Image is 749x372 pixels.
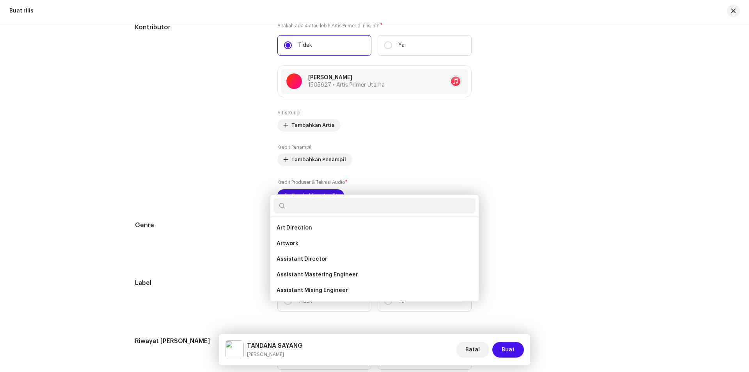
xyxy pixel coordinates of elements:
[277,287,348,294] span: Assistant Mixing Engineer
[273,251,476,267] li: Assistant Director
[273,236,476,251] li: Artwork
[277,224,312,232] span: Art Direction
[277,255,327,263] span: Assistant Director
[277,271,358,279] span: Assistant Mastering Engineer
[273,283,476,298] li: Assistant Mixing Engineer
[273,220,476,236] li: Art Direction
[273,298,476,314] li: Assistant Producer
[273,267,476,283] li: Assistant Mastering Engineer
[277,240,298,247] span: Artwork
